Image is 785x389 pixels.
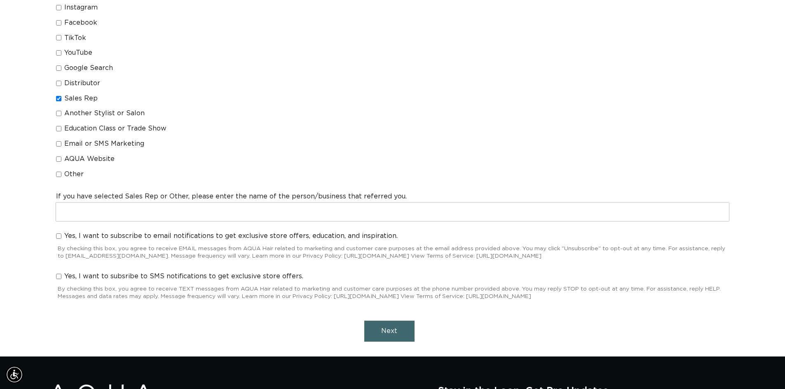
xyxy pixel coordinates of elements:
span: Next [381,328,397,334]
span: Yes, I want to subsribe to SMS notifications to get exclusive store offers. [64,272,303,281]
span: Another Stylist or Salon [64,109,145,118]
span: Email or SMS Marketing [64,140,144,148]
span: Other [64,170,84,179]
iframe: Chat Widget [675,300,785,389]
span: Facebook [64,19,97,27]
span: AQUA Website [64,155,115,163]
span: Distributor [64,79,100,88]
div: By checking this box, you agree to receive EMAIL messages from AQUA Hair related to marketing and... [56,242,729,261]
button: Next [364,321,415,342]
span: Instagram [64,3,98,12]
span: Yes, I want to subscribe to email notifications to get exclusive store offers, education, and ins... [64,232,398,240]
span: Education Class or Trade Show [64,124,166,133]
span: Google Search [64,64,113,72]
label: If you have selected Sales Rep or Other, please enter the name of the person/business that referr... [56,192,407,201]
div: Accessibility Menu [5,366,23,384]
span: YouTube [64,49,92,57]
div: By checking this box, you agree to receive TEXT messages from AQUA Hair related to marketing and ... [56,282,729,302]
span: Sales Rep [64,94,98,103]
span: TikTok [64,34,86,42]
